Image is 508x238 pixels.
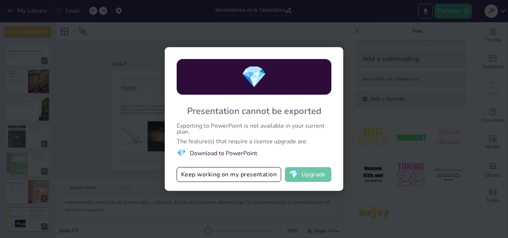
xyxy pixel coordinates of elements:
button: diamondUpgrade [285,167,331,182]
li: Download to PowerPoint [177,148,331,158]
div: Exporting to PowerPoint is not available in your current plan. [177,123,331,135]
div: Presentation cannot be exported [187,105,321,117]
span: diamond [177,148,186,158]
span: diamond [289,171,298,178]
div: The feature(s) that require a license upgrade are: [177,138,331,144]
button: Keep working on my presentation [177,167,281,182]
span: diamond [241,63,267,91]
